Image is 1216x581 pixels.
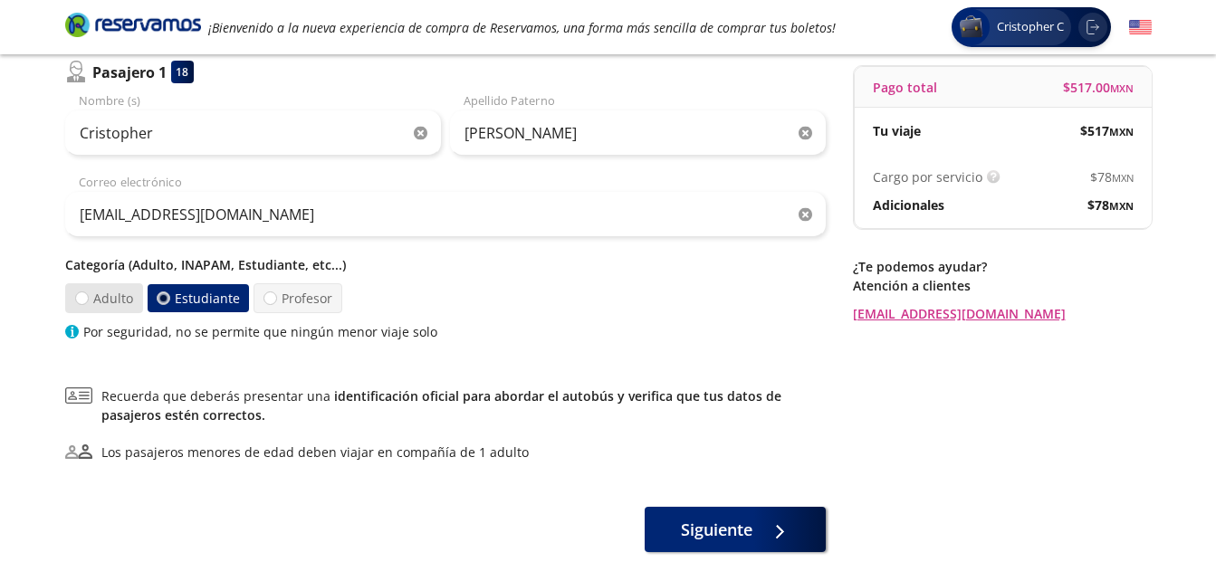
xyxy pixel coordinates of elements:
[645,507,826,552] button: Siguiente
[65,192,826,237] input: Correo electrónico
[1080,121,1134,140] span: $ 517
[1112,171,1134,185] small: MXN
[450,110,826,156] input: Apellido Paterno
[171,61,194,83] div: 18
[254,283,342,313] label: Profesor
[101,386,826,424] span: Recuerda que deberás presentar una
[1078,13,1107,42] button: Cerrar sesión
[65,255,826,274] p: Categoría (Adulto, INAPAM, Estudiante, etc...)
[1087,195,1134,214] span: $ 78
[83,322,437,341] p: Por seguridad, no se permite que ningún menor viaje solo
[1110,81,1134,95] small: MXN
[873,195,944,214] p: Adicionales
[1129,16,1152,39] button: English
[65,110,441,156] input: Nombre (s)
[990,18,1071,36] span: Cristopher C
[1063,78,1134,97] span: $ 517.00
[1109,199,1134,213] small: MXN
[873,78,937,97] p: Pago total
[853,276,1152,295] p: Atención a clientes
[101,387,781,424] a: identificación oficial para abordar el autobús y verifica que tus datos de pasajeros estén correc...
[681,518,752,542] span: Siguiente
[147,284,248,312] label: Estudiante
[65,11,201,38] i: Brand Logo
[873,167,982,186] p: Cargo por servicio
[873,121,921,140] p: Tu viaje
[101,443,529,462] div: Los pasajeros menores de edad deben viajar en compañía de 1 adulto
[1109,125,1134,138] small: MXN
[1090,167,1134,186] span: $ 78
[65,11,201,43] a: Brand Logo
[853,257,1152,276] p: ¿Te podemos ayudar?
[208,19,836,36] em: ¡Bienvenido a la nueva experiencia de compra de Reservamos, una forma más sencilla de comprar tus...
[92,62,167,83] p: Pasajero 1
[853,304,1152,323] a: [EMAIL_ADDRESS][DOMAIN_NAME]
[64,283,142,313] label: Adulto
